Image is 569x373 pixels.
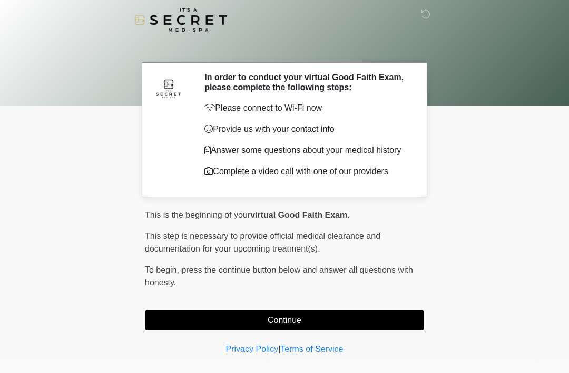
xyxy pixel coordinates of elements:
[250,211,347,219] strong: virtual Good Faith Exam
[226,345,279,353] a: Privacy Policy
[280,345,343,353] a: Terms of Service
[204,123,408,136] p: Provide us with your contact info
[145,310,424,330] button: Continue
[153,72,184,104] img: Agent Avatar
[145,265,413,287] span: press the continue button below and answer all questions with honesty.
[145,265,181,274] span: To begin,
[137,38,432,58] h1: ‎ ‎
[204,165,408,178] p: Complete a video call with one of our providers
[204,144,408,157] p: Answer some questions about your medical history
[145,232,380,253] span: This step is necessary to provide official medical clearance and documentation for your upcoming ...
[278,345,280,353] a: |
[145,211,250,219] span: This is the beginning of your
[347,211,349,219] span: .
[134,8,227,32] img: It's A Secret Med Spa Logo
[204,102,408,114] p: Please connect to Wi-Fi now
[204,72,408,92] h2: In order to conduct your virtual Good Faith Exam, please complete the following steps:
